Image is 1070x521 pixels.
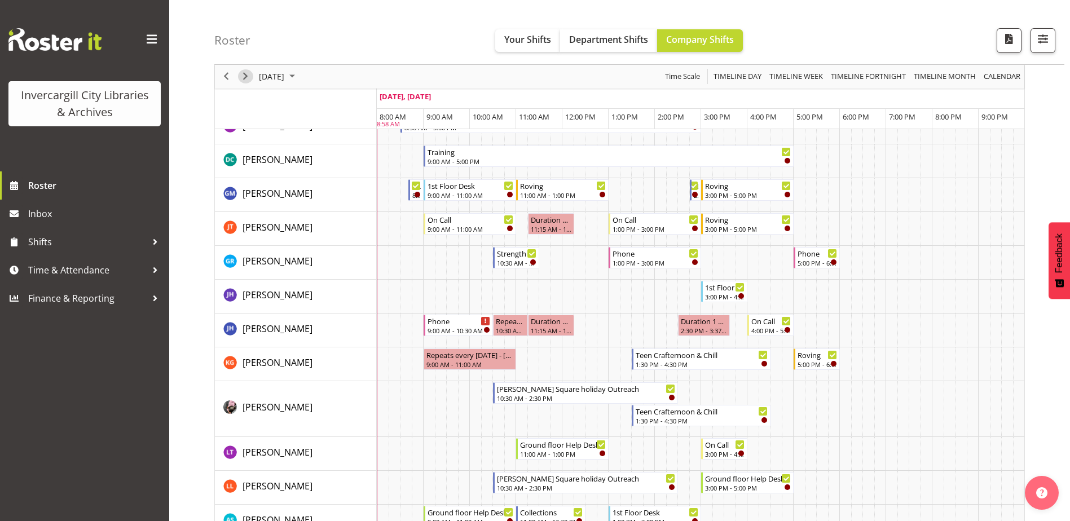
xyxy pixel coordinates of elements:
[428,315,490,326] div: Phone
[243,446,312,458] span: [PERSON_NAME]
[889,112,915,122] span: 7:00 PM
[531,214,571,225] div: Duration 1 hours - [PERSON_NAME]
[428,224,513,233] div: 9:00 AM - 11:00 AM
[28,177,164,194] span: Roster
[705,483,791,492] div: 3:00 PM - 5:00 PM
[428,180,513,191] div: 1st Floor Desk
[794,247,840,268] div: Grace Roscoe-Squires"s event - Phone Begin From Tuesday, September 23, 2025 at 5:00:00 PM GMT+12:...
[426,349,513,360] div: Repeats every [DATE] - [PERSON_NAME]
[798,248,837,259] div: Phone
[424,213,516,235] div: Glen Tomlinson"s event - On Call Begin From Tuesday, September 23, 2025 at 9:00:00 AM GMT+12:00 E...
[243,254,312,268] a: [PERSON_NAME]
[666,33,734,46] span: Company Shifts
[243,401,312,413] span: [PERSON_NAME]
[428,214,513,225] div: On Call
[657,29,743,52] button: Company Shifts
[798,360,837,369] div: 5:00 PM - 6:00 PM
[830,70,907,84] span: Timeline Fortnight
[428,157,791,166] div: 9:00 AM - 5:00 PM
[519,112,549,122] span: 11:00 AM
[238,70,253,84] button: Next
[243,255,312,267] span: [PERSON_NAME]
[28,205,164,222] span: Inbox
[997,28,1021,53] button: Download a PDF of the roster for the current day
[565,112,596,122] span: 12:00 PM
[935,112,962,122] span: 8:00 PM
[613,214,698,225] div: On Call
[243,356,312,369] a: [PERSON_NAME]
[694,180,699,191] div: New book tagging
[243,479,312,493] a: [PERSON_NAME]
[215,314,377,347] td: Jillian Hunter resource
[495,29,560,52] button: Your Shifts
[983,70,1021,84] span: calendar
[681,326,727,335] div: 2:30 PM - 3:37 PM
[712,70,764,84] button: Timeline Day
[412,191,421,200] div: 8:40 AM - 9:00 AM
[493,472,678,493] div: Lynette Lockett"s event - Russell Square holiday Outreach Begin From Tuesday, September 23, 2025 ...
[215,246,377,280] td: Grace Roscoe-Squires resource
[794,348,840,370] div: Katie Greene"s event - Roving Begin From Tuesday, September 23, 2025 at 5:00:00 PM GMT+12:00 Ends...
[243,187,312,200] span: [PERSON_NAME]
[531,315,571,326] div: Duration 1 hours - [PERSON_NAME]
[243,221,312,233] span: [PERSON_NAME]
[497,483,675,492] div: 10:30 AM - 2:30 PM
[690,179,702,201] div: Gabriel McKay Smith"s event - New book tagging Begin From Tuesday, September 23, 2025 at 2:45:00 ...
[705,439,745,450] div: On Call
[705,473,791,484] div: Ground floor Help Desk
[428,191,513,200] div: 9:00 AM - 11:00 AM
[215,280,377,314] td: Jill Harpur resource
[751,315,791,326] div: On Call
[412,180,421,191] div: Newspapers
[428,146,791,157] div: Training
[496,326,525,335] div: 10:30 AM - 11:15 AM
[750,112,777,122] span: 4:00 PM
[658,112,684,122] span: 2:00 PM
[609,247,701,268] div: Grace Roscoe-Squires"s event - Phone Begin From Tuesday, September 23, 2025 at 1:00:00 PM GMT+12:...
[516,179,609,201] div: Gabriel McKay Smith"s event - Roving Begin From Tuesday, September 23, 2025 at 11:00:00 AM GMT+12...
[613,224,698,233] div: 1:00 PM - 3:00 PM
[520,449,606,458] div: 11:00 AM - 1:00 PM
[504,33,551,46] span: Your Shifts
[257,70,300,84] button: September 2025
[613,248,698,259] div: Phone
[531,224,571,233] div: 11:15 AM - 12:15 PM
[636,416,768,425] div: 1:30 PM - 4:30 PM
[28,262,147,279] span: Time & Attendance
[243,220,312,234] a: [PERSON_NAME]
[829,70,908,84] button: Fortnight
[611,112,638,122] span: 1:00 PM
[215,471,377,505] td: Lynette Lockett resource
[428,326,490,335] div: 9:00 AM - 10:30 AM
[243,480,312,492] span: [PERSON_NAME]
[981,112,1008,122] span: 9:00 PM
[520,439,606,450] div: Ground floor Help Desk
[609,213,701,235] div: Glen Tomlinson"s event - On Call Begin From Tuesday, September 23, 2025 at 1:00:00 PM GMT+12:00 E...
[8,28,102,51] img: Rosterit website logo
[497,394,675,403] div: 10:30 AM - 2:30 PM
[751,326,791,335] div: 4:00 PM - 5:00 PM
[632,405,770,426] div: Keyu Chen"s event - Teen Crafternoon & Chill Begin From Tuesday, September 23, 2025 at 1:30:00 PM...
[243,153,312,166] span: [PERSON_NAME]
[497,473,675,484] div: [PERSON_NAME] Square holiday Outreach
[243,120,312,132] span: [PERSON_NAME]
[701,438,747,460] div: Lyndsay Tautari"s event - On Call Begin From Tuesday, September 23, 2025 at 3:00:00 PM GMT+12:00 ...
[28,233,147,250] span: Shifts
[705,292,745,301] div: 3:00 PM - 4:00 PM
[236,65,255,89] div: next period
[636,349,768,360] div: Teen Crafternoon & Chill
[701,179,794,201] div: Gabriel McKay Smith"s event - Roving Begin From Tuesday, September 23, 2025 at 3:00:00 PM GMT+12:...
[705,224,791,233] div: 3:00 PM - 5:00 PM
[497,258,536,267] div: 10:30 AM - 11:30 AM
[516,438,609,460] div: Lyndsay Tautari"s event - Ground floor Help Desk Begin From Tuesday, September 23, 2025 at 11:00:...
[243,288,312,302] a: [PERSON_NAME]
[219,70,234,84] button: Previous
[681,315,727,326] div: Duration 1 hours - [PERSON_NAME]
[243,445,312,459] a: [PERSON_NAME]
[426,112,453,122] span: 9:00 AM
[843,112,869,122] span: 6:00 PM
[613,506,698,518] div: 1st Floor Desk
[243,322,312,335] a: [PERSON_NAME]
[796,112,823,122] span: 5:00 PM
